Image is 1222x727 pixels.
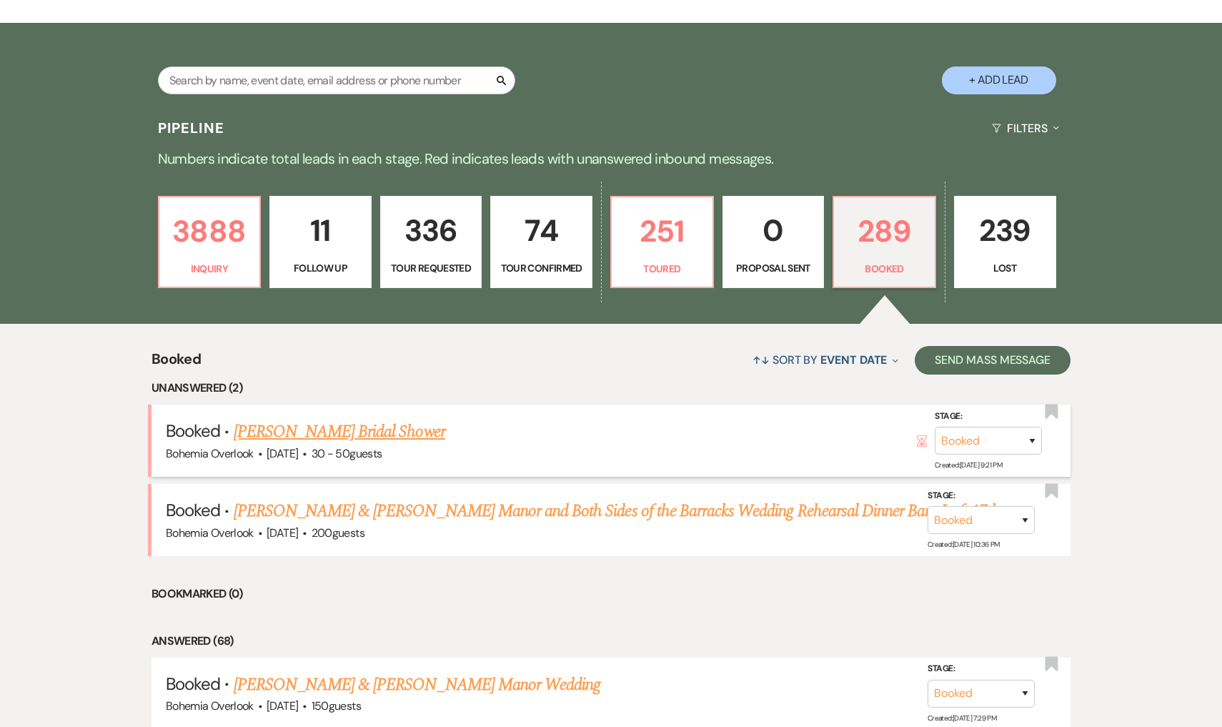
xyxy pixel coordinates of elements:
li: Answered (68) [151,632,1071,651]
p: 239 [963,207,1047,254]
a: 74Tour Confirmed [490,196,592,289]
p: 289 [843,207,926,255]
li: Unanswered (2) [151,379,1071,397]
a: 3888Inquiry [158,196,262,289]
p: 11 [279,207,362,254]
p: Follow Up [279,260,362,276]
li: Bookmarked (0) [151,585,1071,603]
a: 251Toured [610,196,714,289]
label: Stage: [935,408,1042,424]
span: Created: [DATE] 7:29 PM [928,713,996,723]
h3: Pipeline [158,118,225,138]
label: Stage: [928,661,1035,677]
p: Numbers indicate total leads in each stage. Red indicates leads with unanswered inbound messages. [96,147,1126,170]
button: Send Mass Message [915,346,1071,375]
span: Booked [151,348,201,379]
p: 74 [500,207,583,254]
span: 200 guests [312,525,364,540]
span: 150 guests [312,698,361,713]
label: Stage: [928,488,1035,504]
a: 11Follow Up [269,196,372,289]
span: [DATE] [267,446,298,461]
a: 0Proposal Sent [722,196,825,289]
span: ↑↓ [752,352,770,367]
span: Created: [DATE] 9:21 PM [935,460,1002,470]
p: Tour Requested [389,260,473,276]
span: [DATE] [267,698,298,713]
span: Event Date [820,352,887,367]
span: Bohemia Overlook [166,446,254,461]
span: Bohemia Overlook [166,698,254,713]
a: [PERSON_NAME] Bridal Shower [234,419,445,445]
a: [PERSON_NAME] & [PERSON_NAME] Manor Wedding [234,672,601,698]
a: 289Booked [833,196,936,289]
span: Booked [166,420,220,442]
p: Inquiry [168,261,252,277]
a: 336Tour Requested [380,196,482,289]
button: + Add Lead [942,66,1056,94]
span: Bohemia Overlook [166,525,254,540]
button: Sort By Event Date [747,341,904,379]
p: Proposal Sent [732,260,815,276]
span: Booked [166,499,220,521]
span: [DATE] [267,525,298,540]
p: Toured [620,261,704,277]
input: Search by name, event date, email address or phone number [158,66,515,94]
p: Lost [963,260,1047,276]
p: 336 [389,207,473,254]
p: 251 [620,207,704,255]
a: 239Lost [954,196,1056,289]
button: Filters [986,109,1064,147]
p: Tour Confirmed [500,260,583,276]
span: 30 - 50 guests [312,446,382,461]
p: 0 [732,207,815,254]
p: 3888 [168,207,252,255]
p: Booked [843,261,926,277]
a: [PERSON_NAME] & [PERSON_NAME] Manor and Both Sides of the Barracks Wedding Rehearsal Dinner Barn ... [234,498,1000,524]
span: Booked [166,673,220,695]
span: Created: [DATE] 10:36 PM [928,540,999,549]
